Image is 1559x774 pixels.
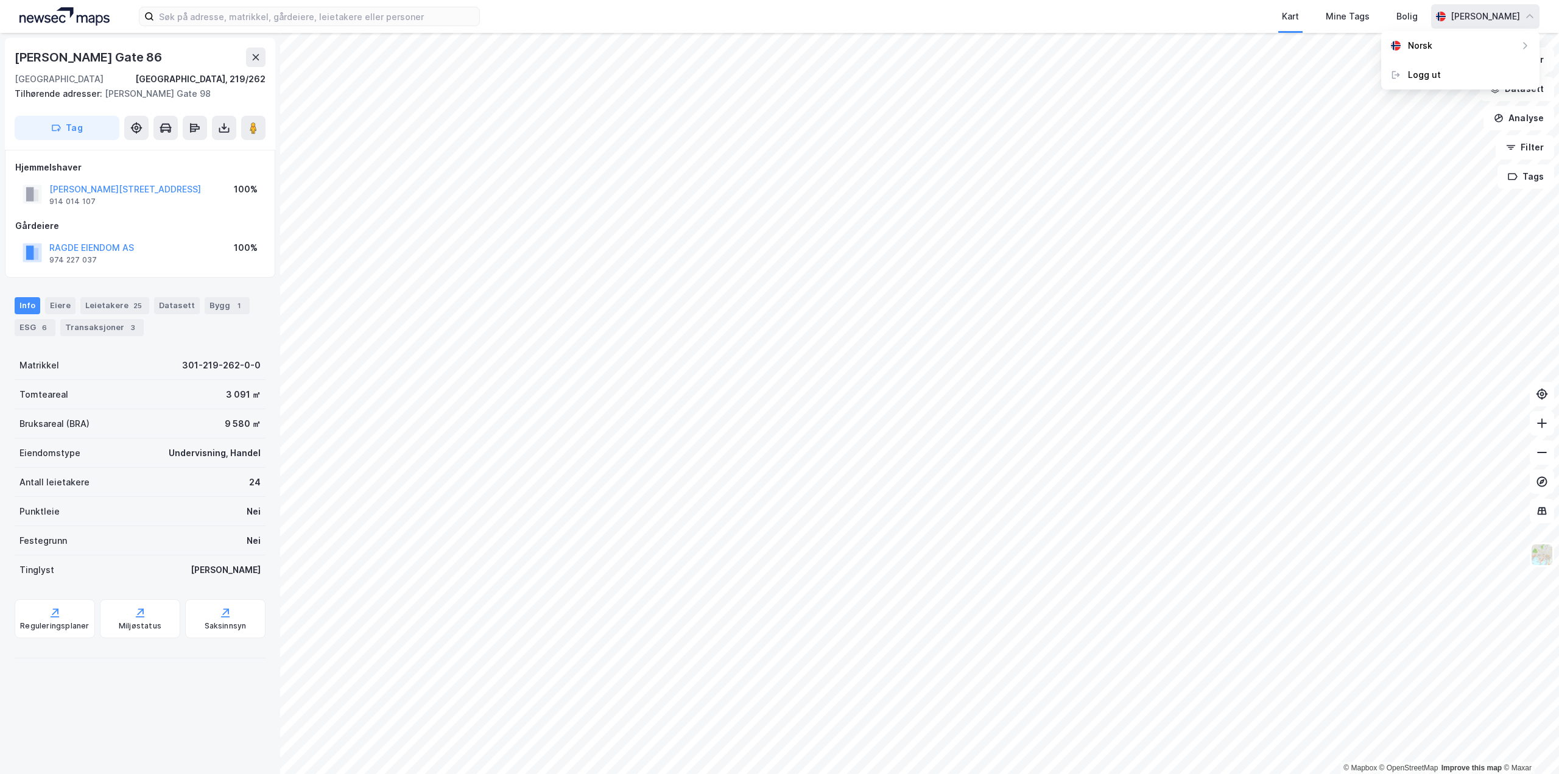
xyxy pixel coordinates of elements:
[19,387,68,402] div: Tomteareal
[19,533,67,548] div: Festegrunn
[15,72,104,86] div: [GEOGRAPHIC_DATA]
[15,88,105,99] span: Tilhørende adresser:
[154,7,479,26] input: Søk på adresse, matrikkel, gårdeiere, leietakere eller personer
[19,475,90,490] div: Antall leietakere
[1451,9,1520,24] div: [PERSON_NAME]
[45,297,76,314] div: Eiere
[49,255,97,265] div: 974 227 037
[205,297,250,314] div: Bygg
[19,7,110,26] img: logo.a4113a55bc3d86da70a041830d287a7e.svg
[1408,38,1432,53] div: Norsk
[15,160,265,175] div: Hjemmelshaver
[38,322,51,334] div: 6
[1408,68,1441,82] div: Logg ut
[205,621,247,631] div: Saksinnsyn
[182,358,261,373] div: 301-219-262-0-0
[169,446,261,460] div: Undervisning, Handel
[15,297,40,314] div: Info
[1498,716,1559,774] iframe: Chat Widget
[1530,543,1554,566] img: Z
[1441,764,1502,772] a: Improve this map
[19,446,80,460] div: Eiendomstype
[1497,164,1554,189] button: Tags
[49,197,96,206] div: 914 014 107
[191,563,261,577] div: [PERSON_NAME]
[225,417,261,431] div: 9 580 ㎡
[233,300,245,312] div: 1
[15,219,265,233] div: Gårdeiere
[1496,135,1554,160] button: Filter
[19,358,59,373] div: Matrikkel
[234,182,258,197] div: 100%
[15,47,164,67] div: [PERSON_NAME] Gate 86
[1396,9,1418,24] div: Bolig
[1343,764,1377,772] a: Mapbox
[15,86,256,101] div: [PERSON_NAME] Gate 98
[135,72,266,86] div: [GEOGRAPHIC_DATA], 219/262
[19,563,54,577] div: Tinglyst
[80,297,149,314] div: Leietakere
[60,319,144,336] div: Transaksjoner
[19,504,60,519] div: Punktleie
[1282,9,1299,24] div: Kart
[1483,106,1554,130] button: Analyse
[234,241,258,255] div: 100%
[20,621,89,631] div: Reguleringsplaner
[1379,764,1438,772] a: OpenStreetMap
[247,504,261,519] div: Nei
[127,322,139,334] div: 3
[119,621,161,631] div: Miljøstatus
[154,297,200,314] div: Datasett
[15,116,119,140] button: Tag
[1326,9,1370,24] div: Mine Tags
[15,319,55,336] div: ESG
[247,533,261,548] div: Nei
[19,417,90,431] div: Bruksareal (BRA)
[1498,716,1559,774] div: Kontrollprogram for chat
[226,387,261,402] div: 3 091 ㎡
[249,475,261,490] div: 24
[131,300,144,312] div: 25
